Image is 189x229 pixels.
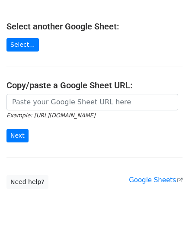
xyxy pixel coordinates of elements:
[146,187,189,229] iframe: Chat Widget
[129,176,183,184] a: Google Sheets
[6,21,183,32] h4: Select another Google Sheet:
[6,129,29,142] input: Next
[6,112,95,119] small: Example: [URL][DOMAIN_NAME]
[6,175,48,189] a: Need help?
[6,80,183,90] h4: Copy/paste a Google Sheet URL:
[6,94,178,110] input: Paste your Google Sheet URL here
[6,38,39,52] a: Select...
